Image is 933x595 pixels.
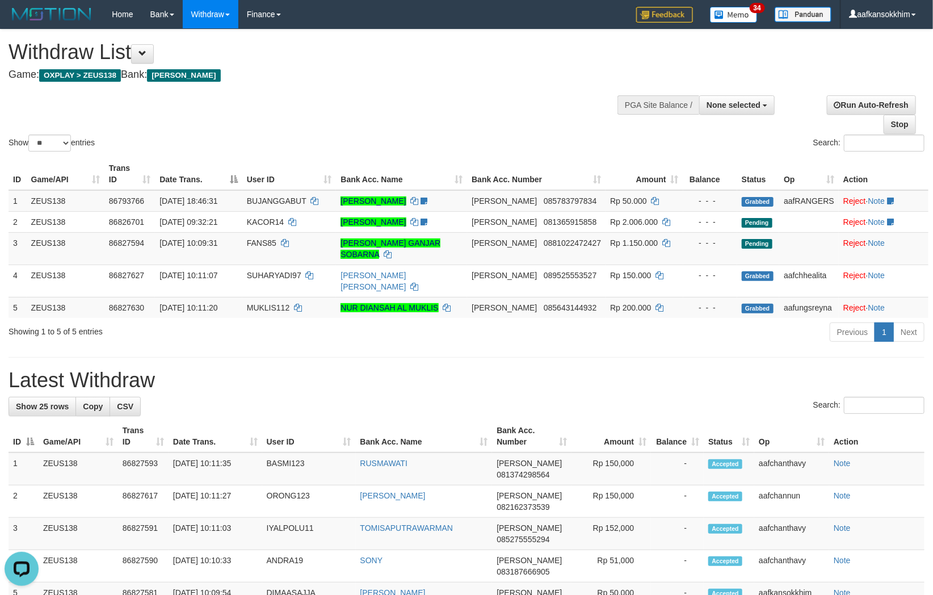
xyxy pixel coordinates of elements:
[155,158,242,190] th: Date Trans.: activate to sort column descending
[571,550,651,583] td: Rp 51,000
[27,158,104,190] th: Game/API: activate to sort column ascending
[829,420,924,452] th: Action
[28,135,71,152] select: Showentries
[247,217,284,227] span: KACOR14
[688,237,733,249] div: - - -
[169,420,262,452] th: Date Trans.: activate to sort column ascending
[610,271,651,280] span: Rp 150.000
[884,115,916,134] a: Stop
[341,217,406,227] a: [PERSON_NAME]
[159,196,217,206] span: [DATE] 18:46:31
[844,135,924,152] input: Search:
[708,524,742,534] span: Accepted
[39,452,118,485] td: ZEUS138
[688,195,733,207] div: - - -
[9,452,39,485] td: 1
[467,158,606,190] th: Bank Acc. Number: activate to sort column ascending
[169,452,262,485] td: [DATE] 10:11:35
[779,297,839,318] td: aafungsreyna
[779,190,839,212] td: aafRANGERS
[27,211,104,232] td: ZEUS138
[497,567,549,576] span: Copy 083187666905 to clipboard
[834,556,851,565] a: Note
[497,502,549,512] span: Copy 082162373539 to clipboard
[9,69,611,81] h4: Game: Bank:
[742,197,774,207] span: Grabbed
[117,402,133,411] span: CSV
[242,158,337,190] th: User ID: activate to sort column ascending
[813,135,924,152] label: Search:
[110,397,141,416] a: CSV
[606,158,683,190] th: Amount: activate to sort column ascending
[571,518,651,550] td: Rp 152,000
[617,95,699,115] div: PGA Site Balance /
[754,485,829,518] td: aafchannun
[839,297,928,318] td: ·
[104,158,155,190] th: Trans ID: activate to sort column ascending
[844,397,924,414] input: Search:
[868,238,885,248] a: Note
[610,196,647,206] span: Rp 50.000
[708,459,742,469] span: Accepted
[742,218,772,228] span: Pending
[39,485,118,518] td: ZEUS138
[839,265,928,297] td: ·
[893,322,924,342] a: Next
[159,217,217,227] span: [DATE] 09:32:21
[9,297,27,318] td: 5
[834,523,851,533] a: Note
[497,556,562,565] span: [PERSON_NAME]
[9,211,27,232] td: 2
[109,196,144,206] span: 86793766
[707,100,760,110] span: None selected
[118,485,169,518] td: 86827617
[742,239,772,249] span: Pending
[737,158,779,190] th: Status
[118,452,169,485] td: 86827593
[544,303,596,312] span: Copy 085643144932 to clipboard
[708,556,742,566] span: Accepted
[360,491,426,500] a: [PERSON_NAME]
[875,322,894,342] a: 1
[9,41,611,64] h1: Withdraw List
[651,485,704,518] td: -
[497,523,562,533] span: [PERSON_NAME]
[109,217,144,227] span: 86826701
[247,238,276,248] span: FANS85
[610,217,658,227] span: Rp 2.006.000
[742,304,774,313] span: Grabbed
[754,452,829,485] td: aafchanthavy
[75,397,110,416] a: Copy
[262,550,356,583] td: ANDRA19
[497,535,549,544] span: Copy 085275555294 to clipboard
[688,270,733,281] div: - - -
[39,69,121,82] span: OXPLAY > ZEUS138
[472,303,537,312] span: [PERSON_NAME]
[779,265,839,297] td: aafchhealita
[118,518,169,550] td: 86827591
[109,238,144,248] span: 86827594
[169,518,262,550] td: [DATE] 10:11:03
[16,402,69,411] span: Show 25 rows
[472,238,537,248] span: [PERSON_NAME]
[868,217,885,227] a: Note
[699,95,775,115] button: None selected
[360,523,453,533] a: TOMISAPUTRAWARMAN
[83,402,103,411] span: Copy
[9,369,924,392] h1: Latest Withdraw
[9,397,76,416] a: Show 25 rows
[839,158,928,190] th: Action
[827,95,916,115] a: Run Auto-Refresh
[39,518,118,550] td: ZEUS138
[247,271,301,280] span: SUHARYADI97
[9,265,27,297] td: 4
[336,158,467,190] th: Bank Acc. Name: activate to sort column ascending
[636,7,693,23] img: Feedback.jpg
[610,303,651,312] span: Rp 200.000
[159,238,217,248] span: [DATE] 10:09:31
[341,196,406,206] a: [PERSON_NAME]
[775,7,831,22] img: panduan.png
[109,303,144,312] span: 86827630
[9,485,39,518] td: 2
[247,303,289,312] span: MUKLIS112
